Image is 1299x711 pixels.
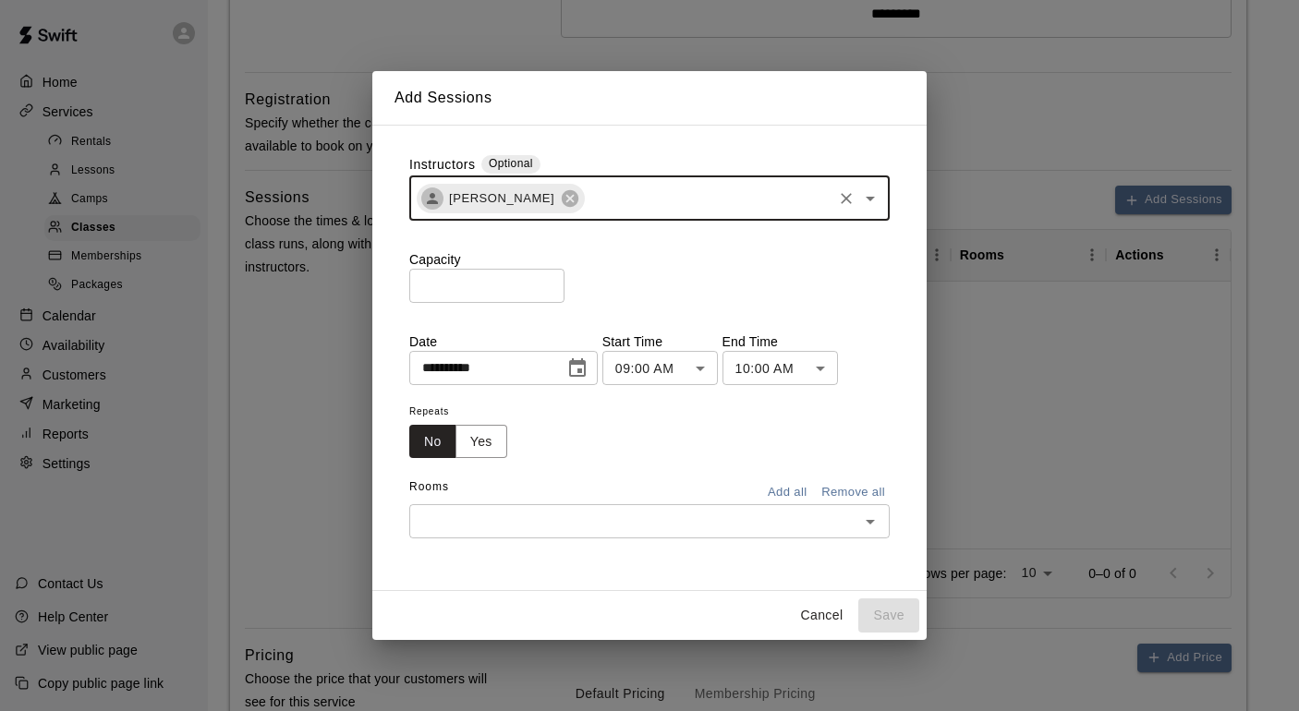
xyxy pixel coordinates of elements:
p: Start Time [602,332,718,351]
h2: Add Sessions [372,71,927,125]
div: 09:00 AM [602,351,718,385]
button: Add all [758,478,817,507]
button: Choose date, selected date is Aug 11, 2025 [559,350,596,387]
button: Remove all [817,478,890,507]
span: [PERSON_NAME] [438,189,565,208]
span: Rooms [409,480,449,493]
button: Yes [455,425,507,459]
label: Instructors [409,155,476,176]
p: Date [409,332,598,351]
button: Cancel [792,598,851,633]
p: End Time [722,332,838,351]
span: Repeats [409,400,522,425]
span: Optional [489,157,533,170]
div: Bobby Wilson [421,187,443,210]
div: outlined button group [409,425,507,459]
button: No [409,425,456,459]
div: 10:00 AM [722,351,838,385]
div: [PERSON_NAME] [417,184,585,213]
button: Clear [833,186,859,211]
p: Capacity [409,250,890,269]
button: Open [857,509,883,535]
button: Open [857,186,883,211]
